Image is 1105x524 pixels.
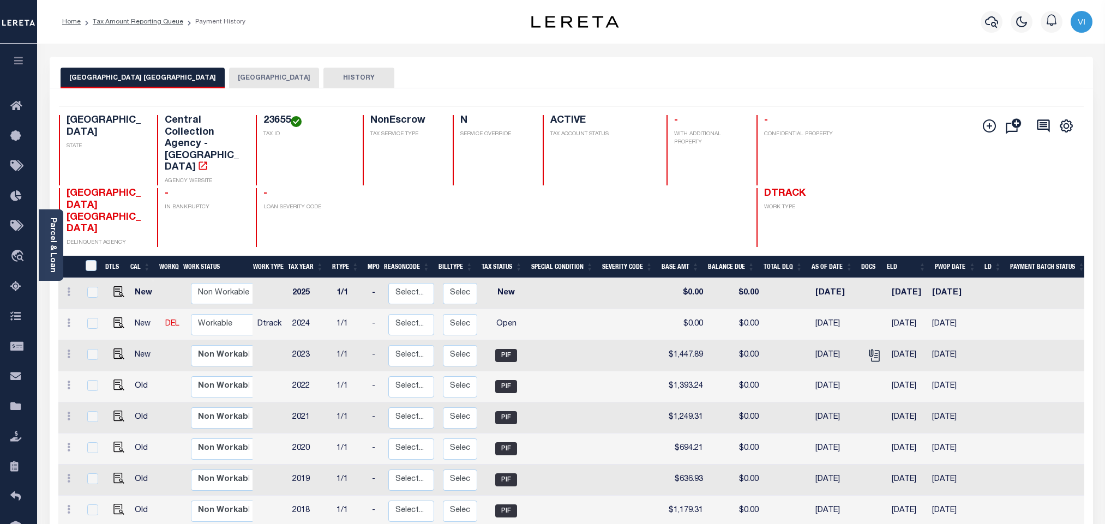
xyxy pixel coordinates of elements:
[707,278,763,309] td: $0.00
[130,309,161,340] td: New
[67,239,145,247] p: DELINQUENT AGENCY
[661,465,707,496] td: $636.93
[332,371,368,402] td: 1/1
[249,256,284,278] th: Work Type
[704,256,759,278] th: Balance Due: activate to sort column ascending
[263,203,350,212] p: LOAN SEVERITY CODE
[482,309,531,340] td: Open
[460,130,530,138] p: SERVICE OVERRIDE
[332,309,368,340] td: 1/1
[62,19,81,25] a: Home
[284,256,328,278] th: Tax Year: activate to sort column ascending
[707,340,763,371] td: $0.00
[368,465,384,496] td: -
[332,340,368,371] td: 1/1
[332,433,368,465] td: 1/1
[661,371,707,402] td: $1,393.24
[661,402,707,433] td: $1,249.31
[368,402,384,433] td: -
[101,256,126,278] th: DTLS
[930,256,981,278] th: PWOP Date: activate to sort column ascending
[61,68,225,88] button: [GEOGRAPHIC_DATA] [GEOGRAPHIC_DATA]
[67,189,141,234] span: [GEOGRAPHIC_DATA] [GEOGRAPHIC_DATA]
[130,340,161,371] td: New
[887,278,928,309] td: [DATE]
[495,504,517,517] span: PIF
[482,278,531,309] td: New
[928,433,977,465] td: [DATE]
[130,465,161,496] td: Old
[531,16,618,28] img: logo-dark.svg
[887,402,928,433] td: [DATE]
[288,309,332,340] td: 2024
[328,256,363,278] th: RType: activate to sort column ascending
[165,189,169,198] span: -
[764,189,806,198] span: DTRACK
[674,116,678,125] span: -
[370,130,440,138] p: TAX SERVICE TYPE
[657,256,704,278] th: Base Amt: activate to sort column ascending
[807,256,857,278] th: As of Date: activate to sort column ascending
[887,340,928,371] td: [DATE]
[928,309,977,340] td: [DATE]
[598,256,657,278] th: Severity Code: activate to sort column ascending
[370,115,440,127] h4: NonEscrow
[332,465,368,496] td: 1/1
[165,177,243,185] p: AGENCY WEBSITE
[928,371,977,402] td: [DATE]
[368,371,384,402] td: -
[10,250,28,264] i: travel_explore
[67,115,145,138] h4: [GEOGRAPHIC_DATA]
[323,68,394,88] button: HISTORY
[434,256,477,278] th: BillType: activate to sort column ascending
[764,116,768,125] span: -
[887,433,928,465] td: [DATE]
[263,130,350,138] p: TAX ID
[661,433,707,465] td: $694.21
[130,371,161,402] td: Old
[155,256,179,278] th: WorkQ
[263,115,350,127] h4: 23655
[165,320,179,328] a: DEL
[764,203,842,212] p: WORK TYPE
[707,371,763,402] td: $0.00
[495,442,517,455] span: PIF
[707,433,763,465] td: $0.00
[550,115,654,127] h4: ACTIVE
[477,256,527,278] th: Tax Status: activate to sort column ascending
[179,256,253,278] th: Work Status
[368,433,384,465] td: -
[707,309,763,340] td: $0.00
[811,278,861,309] td: [DATE]
[661,340,707,371] td: $1,447.89
[887,465,928,496] td: [DATE]
[495,349,517,362] span: PIF
[93,19,183,25] a: Tax Amount Reporting Queue
[291,116,302,127] img: check-icon-green.svg
[707,402,763,433] td: $0.00
[368,309,384,340] td: -
[288,340,332,371] td: 2023
[460,115,530,127] h4: N
[130,278,161,309] td: New
[368,278,384,309] td: -
[661,278,707,309] td: $0.00
[288,371,332,402] td: 2022
[527,256,598,278] th: Special Condition: activate to sort column ascending
[368,340,384,371] td: -
[495,473,517,486] span: PIF
[288,402,332,433] td: 2021
[887,371,928,402] td: [DATE]
[49,218,56,273] a: Parcel & Loan
[928,465,977,496] td: [DATE]
[857,256,882,278] th: Docs
[980,256,1006,278] th: LD: activate to sort column ascending
[363,256,380,278] th: MPO
[759,256,807,278] th: Total DLQ: activate to sort column ascending
[764,130,842,138] p: CONFIDENTIAL PROPERTY
[887,309,928,340] td: [DATE]
[707,465,763,496] td: $0.00
[495,380,517,393] span: PIF
[811,402,861,433] td: [DATE]
[811,433,861,465] td: [DATE]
